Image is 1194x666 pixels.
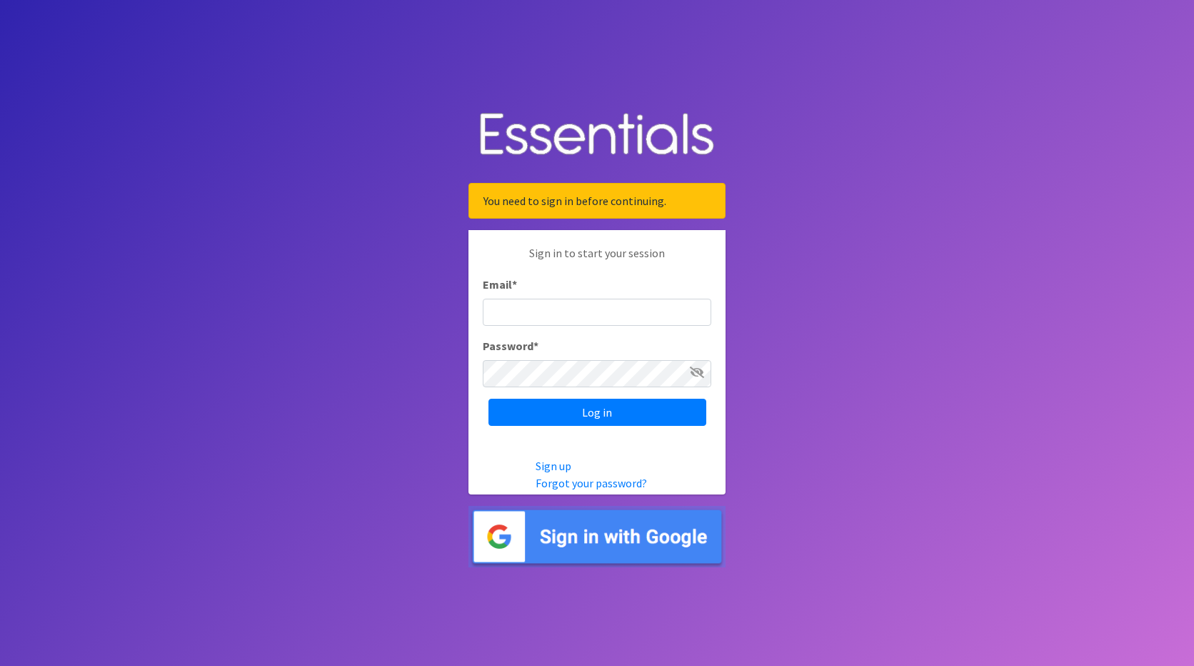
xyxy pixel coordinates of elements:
p: Sign in to start your session [483,244,711,276]
a: Sign up [536,459,571,473]
label: Password [483,337,538,354]
input: Log in [488,399,706,426]
img: Human Essentials [468,99,726,172]
abbr: required [512,277,517,292]
div: You need to sign in before continuing. [468,183,726,219]
abbr: required [533,339,538,353]
a: Forgot your password? [536,476,647,490]
img: Sign in with Google [468,506,726,568]
label: Email [483,276,517,293]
